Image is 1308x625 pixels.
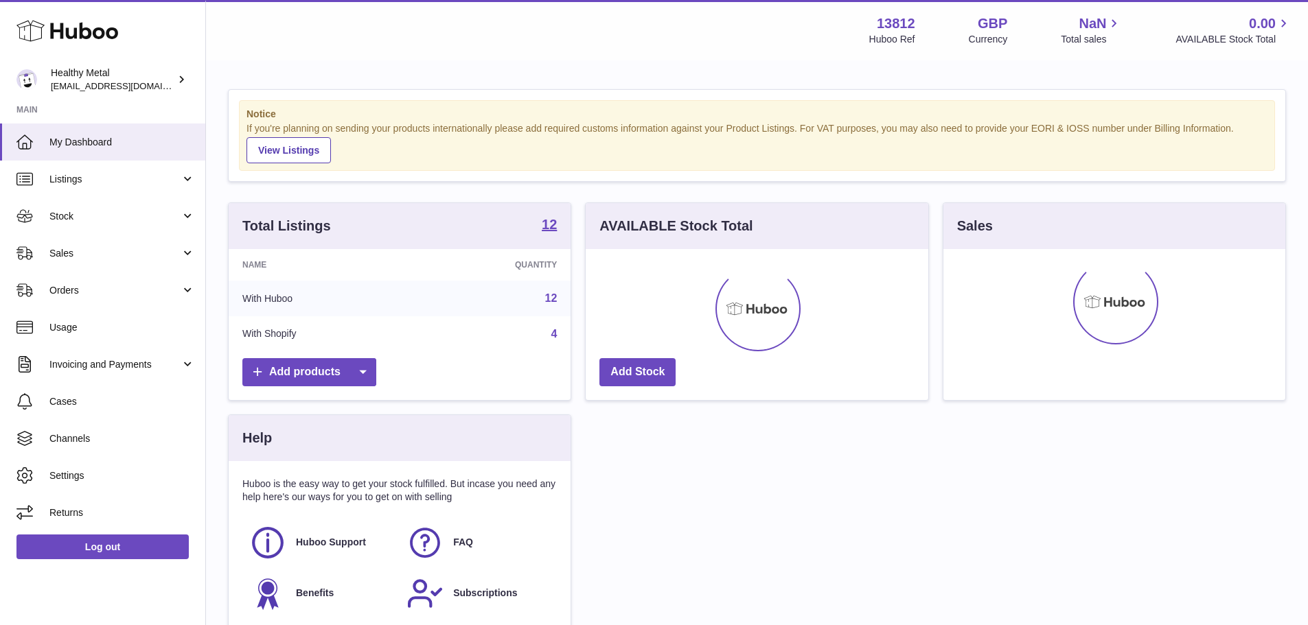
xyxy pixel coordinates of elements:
h3: Total Listings [242,217,331,235]
span: Total sales [1061,33,1122,46]
span: Returns [49,506,195,519]
span: NaN [1079,14,1106,33]
div: If you're planning on sending your products internationally please add required customs informati... [246,122,1267,163]
p: Huboo is the easy way to get your stock fulfilled. But incase you need any help here's our ways f... [242,477,557,504]
span: 0.00 [1249,14,1276,33]
a: Add Stock [599,358,676,386]
div: Currency [969,33,1008,46]
span: Listings [49,173,181,186]
strong: Notice [246,108,1267,121]
strong: GBP [978,14,1007,33]
span: Channels [49,432,195,445]
span: Huboo Support [296,536,366,549]
span: Usage [49,321,195,334]
a: 4 [551,328,557,340]
strong: 12 [542,217,557,231]
div: Healthy Metal [51,67,174,93]
div: Huboo Ref [869,33,915,46]
span: Settings [49,469,195,482]
td: With Huboo [229,281,413,316]
a: 0.00 AVAILABLE Stock Total [1175,14,1292,46]
a: View Listings [246,137,331,163]
a: 12 [542,217,557,234]
span: [EMAIL_ADDRESS][DOMAIN_NAME] [51,80,202,91]
span: Invoicing and Payments [49,358,181,371]
a: NaN Total sales [1061,14,1122,46]
h3: Help [242,429,272,447]
a: Subscriptions [406,575,550,612]
h3: AVAILABLE Stock Total [599,217,753,235]
span: AVAILABLE Stock Total [1175,33,1292,46]
span: Benefits [296,587,334,600]
span: Stock [49,210,181,223]
a: Log out [16,534,189,559]
td: With Shopify [229,316,413,352]
th: Name [229,249,413,281]
img: internalAdmin-13812@internal.huboo.com [16,69,37,90]
h3: Sales [957,217,993,235]
th: Quantity [413,249,571,281]
span: My Dashboard [49,136,195,149]
span: Cases [49,395,195,408]
a: 12 [545,292,558,304]
a: Huboo Support [249,524,393,561]
span: Subscriptions [453,587,517,600]
span: Orders [49,284,181,297]
a: Benefits [249,575,393,612]
span: Sales [49,247,181,260]
span: FAQ [453,536,473,549]
a: Add products [242,358,376,386]
strong: 13812 [877,14,915,33]
a: FAQ [406,524,550,561]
